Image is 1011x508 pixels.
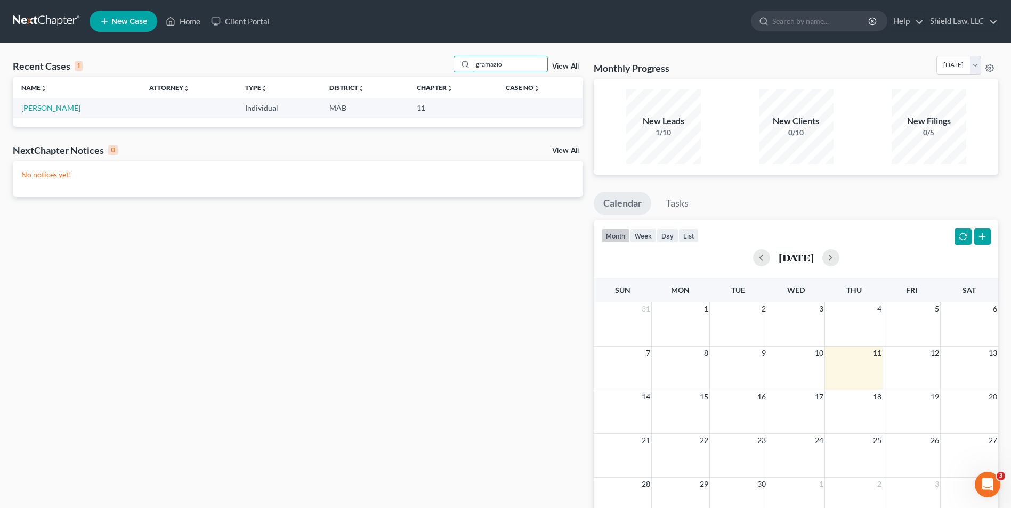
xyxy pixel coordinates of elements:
[630,228,657,243] button: week
[321,98,408,118] td: MAB
[759,115,834,127] div: New Clients
[814,347,824,359] span: 10
[963,285,976,294] span: Sat
[13,60,83,72] div: Recent Cases
[506,84,540,92] a: Case Nounfold_more
[626,127,701,138] div: 1/10
[417,84,453,92] a: Chapterunfold_more
[906,285,917,294] span: Fri
[41,85,47,92] i: unfold_more
[657,228,678,243] button: day
[814,434,824,447] span: 24
[641,434,651,447] span: 21
[756,390,767,403] span: 16
[533,85,540,92] i: unfold_more
[772,11,870,31] input: Search by name...
[988,434,998,447] span: 27
[888,12,924,31] a: Help
[149,84,190,92] a: Attorneyunfold_more
[892,127,966,138] div: 0/5
[245,84,268,92] a: Typeunfold_more
[761,347,767,359] span: 9
[261,85,268,92] i: unfold_more
[892,115,966,127] div: New Filings
[13,144,118,157] div: NextChapter Notices
[988,347,998,359] span: 13
[601,228,630,243] button: month
[641,302,651,315] span: 31
[473,56,547,72] input: Search by name...
[759,127,834,138] div: 0/10
[21,103,80,112] a: [PERSON_NAME]
[206,12,275,31] a: Client Portal
[671,285,690,294] span: Mon
[975,472,1000,497] iframe: Intercom live chat
[703,347,709,359] span: 8
[699,434,709,447] span: 22
[645,347,651,359] span: 7
[818,478,824,490] span: 1
[21,169,575,180] p: No notices yet!
[75,61,83,71] div: 1
[929,347,940,359] span: 12
[876,478,883,490] span: 2
[641,390,651,403] span: 14
[594,62,669,75] h3: Monthly Progress
[699,390,709,403] span: 15
[756,478,767,490] span: 30
[846,285,862,294] span: Thu
[761,302,767,315] span: 2
[925,12,998,31] a: Shield Law, LLC
[929,390,940,403] span: 19
[678,228,699,243] button: list
[934,478,940,490] span: 3
[997,472,1005,480] span: 3
[447,85,453,92] i: unfold_more
[814,390,824,403] span: 17
[183,85,190,92] i: unfold_more
[929,434,940,447] span: 26
[552,63,579,70] a: View All
[237,98,320,118] td: Individual
[160,12,206,31] a: Home
[787,285,805,294] span: Wed
[358,85,365,92] i: unfold_more
[992,302,998,315] span: 6
[818,302,824,315] span: 3
[731,285,745,294] span: Tue
[934,302,940,315] span: 5
[656,192,698,215] a: Tasks
[329,84,365,92] a: Districtunfold_more
[756,434,767,447] span: 23
[626,115,701,127] div: New Leads
[872,347,883,359] span: 11
[408,98,497,118] td: 11
[615,285,630,294] span: Sun
[21,84,47,92] a: Nameunfold_more
[876,302,883,315] span: 4
[779,252,814,263] h2: [DATE]
[699,478,709,490] span: 29
[872,390,883,403] span: 18
[552,147,579,154] a: View All
[703,302,709,315] span: 1
[641,478,651,490] span: 28
[872,434,883,447] span: 25
[108,145,118,155] div: 0
[111,18,147,26] span: New Case
[594,192,651,215] a: Calendar
[988,390,998,403] span: 20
